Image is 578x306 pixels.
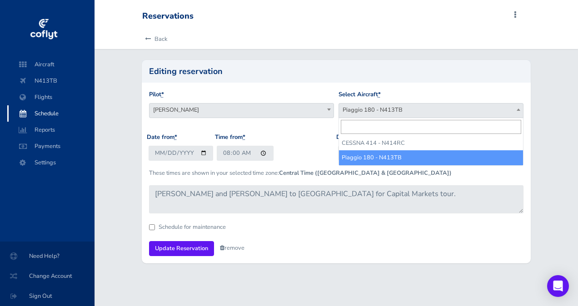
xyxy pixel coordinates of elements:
[149,90,164,99] label: Pilot
[149,185,524,213] textarea: [PERSON_NAME] and [PERSON_NAME] to [GEOGRAPHIC_DATA] for Capital Markets tour.
[378,90,381,99] abbr: required
[16,56,85,73] span: Aircraft
[147,133,177,142] label: Date from
[174,133,177,141] abbr: required
[149,241,214,256] input: Update Reservation
[16,105,85,122] span: Schedule
[547,275,569,297] div: Open Intercom Messenger
[149,168,524,178] p: These times are shown in your selected time zone:
[339,104,523,116] span: Piaggio 180 - N413TB
[11,288,84,304] span: Sign Out
[220,244,244,252] a: remove
[149,67,524,75] h2: Editing reservation
[159,224,226,230] label: Schedule for maintenance
[149,103,334,118] span: Candace Martinez
[16,73,85,89] span: N413TB
[142,11,194,21] div: Reservations
[16,122,85,138] span: Reports
[339,150,523,165] li: Piaggio 180 - N413TB
[16,154,85,171] span: Settings
[339,103,523,118] span: Piaggio 180 - N413TB
[11,248,84,264] span: Need Help?
[336,133,359,142] label: Date to
[339,136,523,150] li: CESSNA 414 - N414RC
[142,29,167,49] a: Back
[11,268,84,284] span: Change Account
[279,169,452,177] b: Central Time ([GEOGRAPHIC_DATA] & [GEOGRAPHIC_DATA])
[29,16,59,43] img: coflyt logo
[215,133,245,142] label: Time from
[16,138,85,154] span: Payments
[243,133,245,141] abbr: required
[339,90,381,99] label: Select Aircraft
[16,89,85,105] span: Flights
[149,104,334,116] span: Candace Martinez
[161,90,164,99] abbr: required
